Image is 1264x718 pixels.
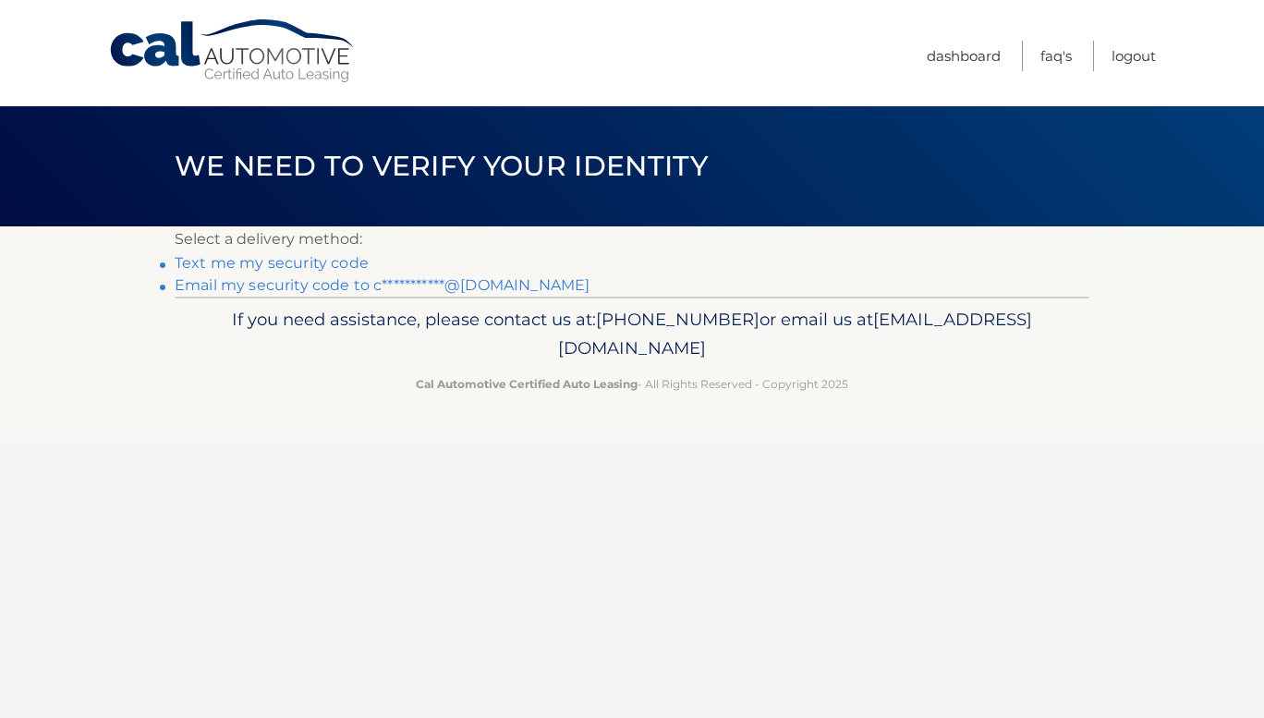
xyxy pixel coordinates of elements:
strong: Cal Automotive Certified Auto Leasing [416,377,638,391]
p: - All Rights Reserved - Copyright 2025 [187,374,1077,394]
p: Select a delivery method: [175,226,1089,252]
a: Logout [1112,41,1156,71]
span: [PHONE_NUMBER] [596,309,760,330]
a: FAQ's [1040,41,1072,71]
a: Dashboard [927,41,1001,71]
p: If you need assistance, please contact us at: or email us at [187,305,1077,364]
a: Text me my security code [175,254,369,272]
span: We need to verify your identity [175,149,708,183]
a: Cal Automotive [108,18,358,84]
